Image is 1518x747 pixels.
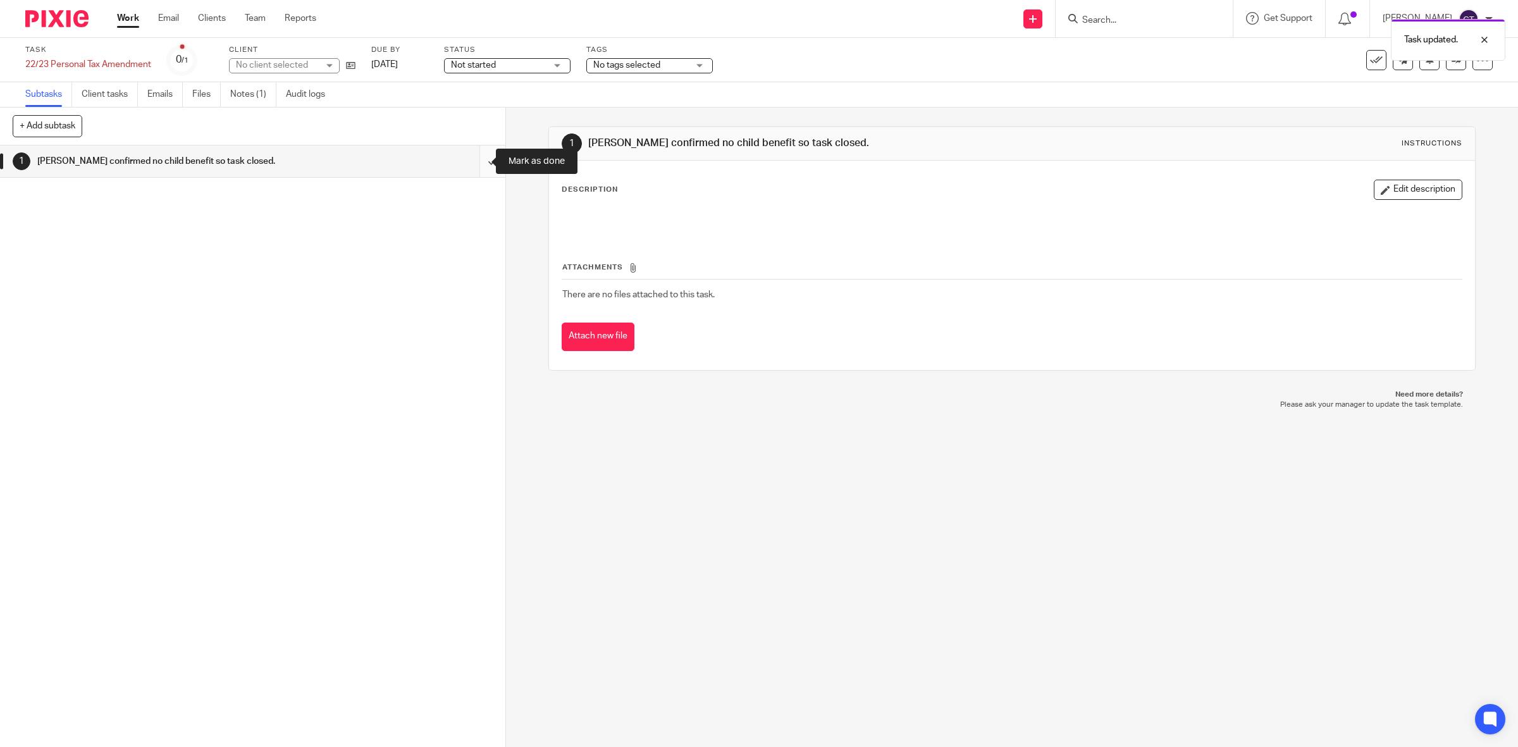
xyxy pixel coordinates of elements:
a: Emails [147,82,183,107]
a: Work [117,12,139,25]
span: Not started [451,61,496,70]
label: Client [229,45,355,55]
p: Task updated. [1404,34,1458,46]
a: Client tasks [82,82,138,107]
label: Due by [371,45,428,55]
h1: [PERSON_NAME] confirmed no child benefit so task closed. [588,137,1039,150]
div: No client selected [236,59,318,71]
img: svg%3E [1459,9,1479,29]
a: Notes (1) [230,82,276,107]
label: Tags [586,45,713,55]
label: Task [25,45,151,55]
img: Pixie [25,10,89,27]
button: Attach new file [562,323,634,351]
div: 22/23 Personal Tax Amendment [25,58,151,71]
span: There are no files attached to this task. [562,290,715,299]
label: Status [444,45,571,55]
a: Team [245,12,266,25]
span: Attachments [562,264,623,271]
a: Reports [285,12,316,25]
a: Audit logs [286,82,335,107]
a: Email [158,12,179,25]
a: Files [192,82,221,107]
small: /1 [182,57,188,64]
button: + Add subtask [13,115,82,137]
p: Need more details? [561,390,1464,400]
div: 1 [562,133,582,154]
span: [DATE] [371,60,398,69]
div: 0 [176,52,188,67]
a: Subtasks [25,82,72,107]
button: Edit description [1374,180,1462,200]
span: No tags selected [593,61,660,70]
div: Instructions [1402,139,1462,149]
a: Clients [198,12,226,25]
p: Description [562,185,618,195]
h1: [PERSON_NAME] confirmed no child benefit so task closed. [37,152,324,171]
div: 1 [13,152,30,170]
p: Please ask your manager to update the task template. [561,400,1464,410]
